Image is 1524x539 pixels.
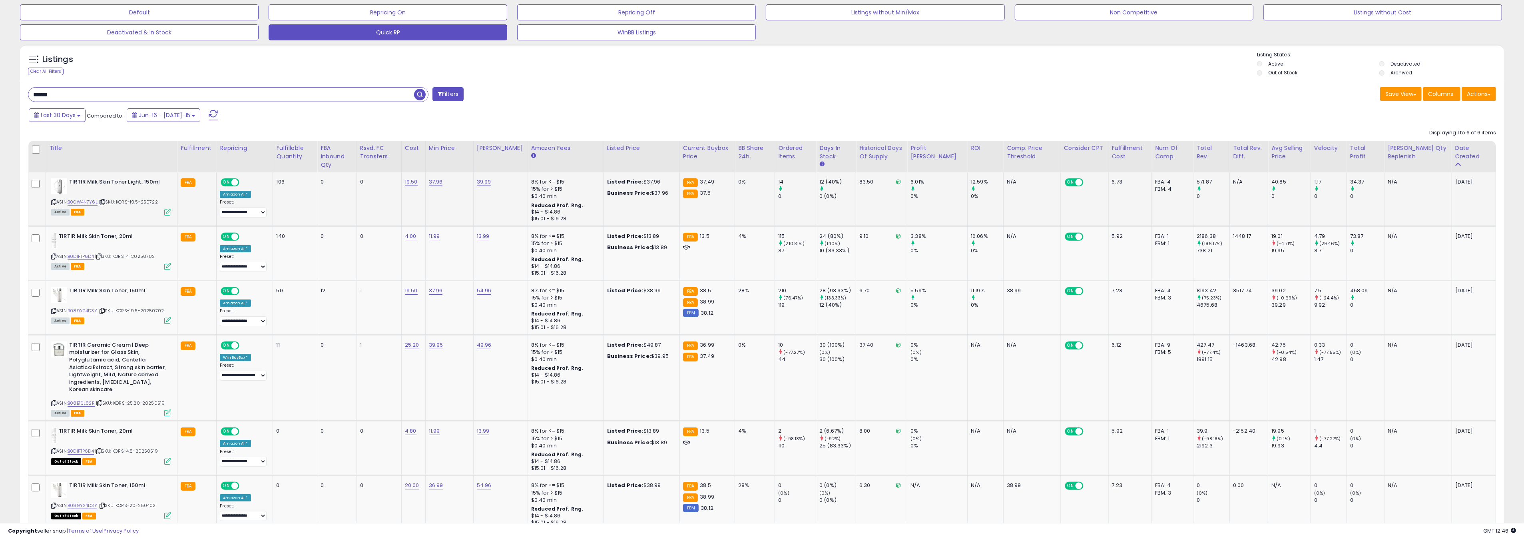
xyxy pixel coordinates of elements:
div: 5.92 [1112,233,1146,240]
div: FBA: 4 [1155,178,1187,186]
span: 36.99 [700,341,714,349]
small: FBA [181,233,195,242]
div: 83.50 [859,178,901,186]
small: (133.33%) [825,295,846,301]
div: FBM: 3 [1155,294,1187,301]
a: B0CW4N7Y6L [68,199,98,206]
a: 54.96 [477,287,492,295]
div: 4675.68 [1197,301,1229,309]
button: Default [20,4,259,20]
b: Listed Price: [607,178,643,186]
img: 31zS5zW2nLL._SL40_.jpg [51,341,67,357]
button: Quick RP [269,24,507,40]
small: (-24.4%) [1319,295,1339,301]
span: ON [1066,342,1076,349]
button: Filters [432,87,464,101]
div: FBA: 1 [1155,233,1187,240]
div: 0 [321,233,351,240]
div: 19.01 [1271,233,1311,240]
small: Amazon Fees. [531,152,536,160]
a: 25.20 [405,341,419,349]
a: 54.96 [477,481,492,489]
div: 106 [276,178,311,186]
b: Reduced Prof. Rng. [531,256,584,263]
small: FBA [683,298,698,307]
b: Business Price: [607,189,651,197]
div: Clear All Filters [28,68,64,75]
div: 12 [321,287,351,294]
div: $14 - $14.86 [531,317,598,324]
div: 738.21 [1197,247,1229,254]
div: 15% for > $15 [531,294,598,301]
div: Amazon AI * [220,299,251,307]
div: [DATE] [1455,287,1487,294]
small: FBA [683,287,698,296]
div: 50 [276,287,311,294]
div: 9.92 [1314,301,1347,309]
div: Days In Stock [819,144,853,161]
img: 31f-J+Rg2TL._SL40_.jpg [51,427,57,443]
b: Listed Price: [607,232,643,240]
button: Repricing On [269,4,507,20]
div: Current Buybox Price [683,144,731,161]
div: $14 - $14.86 [531,209,598,216]
div: 6.73 [1112,178,1146,186]
div: $14 - $14.86 [531,263,598,270]
a: 19.50 [405,287,418,295]
img: 31f-J+Rg2TL._SL40_.jpg [51,233,57,249]
span: OFF [1082,342,1095,349]
label: Deactivated [1391,60,1420,67]
div: 1.17 [1314,178,1347,186]
span: OFF [238,342,251,349]
div: 1 [360,287,395,294]
div: 0% [738,341,769,349]
a: B0D1FTP6D4 [68,253,94,260]
div: 4.79 [1314,233,1347,240]
div: $37.96 [607,190,673,197]
span: FBA [71,317,84,324]
button: Last 30 Days [29,108,86,122]
a: 11.99 [429,427,440,435]
div: 0 [1350,193,1384,200]
div: 3.38% [910,233,967,240]
div: Historical Days Of Supply [859,144,904,161]
div: [DATE] [1455,178,1487,186]
div: 0 [360,178,395,186]
div: N/A [1007,233,1054,240]
div: N/A [1388,287,1446,294]
div: FBM: 5 [1155,349,1187,356]
div: Displaying 1 to 6 of 6 items [1429,129,1496,137]
div: Preset: [220,254,267,272]
div: Avg Selling Price [1271,144,1307,161]
div: 4% [738,233,769,240]
a: 11.99 [429,232,440,240]
div: 458.09 [1350,287,1384,294]
div: Cost [405,144,422,152]
div: FBM: 1 [1155,240,1187,247]
small: FBA [181,287,195,296]
div: 19.95 [1271,247,1311,254]
span: FBA [71,263,84,270]
div: $15.01 - $16.28 [531,270,598,277]
span: OFF [238,287,251,294]
div: [PERSON_NAME] [477,144,524,152]
div: Fulfillment Cost [1112,144,1149,161]
div: 37 [778,247,816,254]
div: Amazon AI * [220,245,251,252]
div: Preset: [220,308,267,326]
div: FBA: 4 [1155,287,1187,294]
span: ON [221,234,231,240]
button: Actions [1462,87,1496,101]
div: 0 [1314,193,1347,200]
div: 0% [971,247,1003,254]
div: [DATE] [1455,341,1487,349]
span: 38.99 [700,298,714,305]
small: (-4.71%) [1277,240,1295,247]
div: ROI [971,144,1000,152]
div: 9.10 [859,233,901,240]
b: Business Price: [607,244,651,251]
small: (0%) [910,349,922,355]
div: 0 [321,178,351,186]
div: 30 (100%) [819,341,856,349]
div: 0 [1350,341,1384,349]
